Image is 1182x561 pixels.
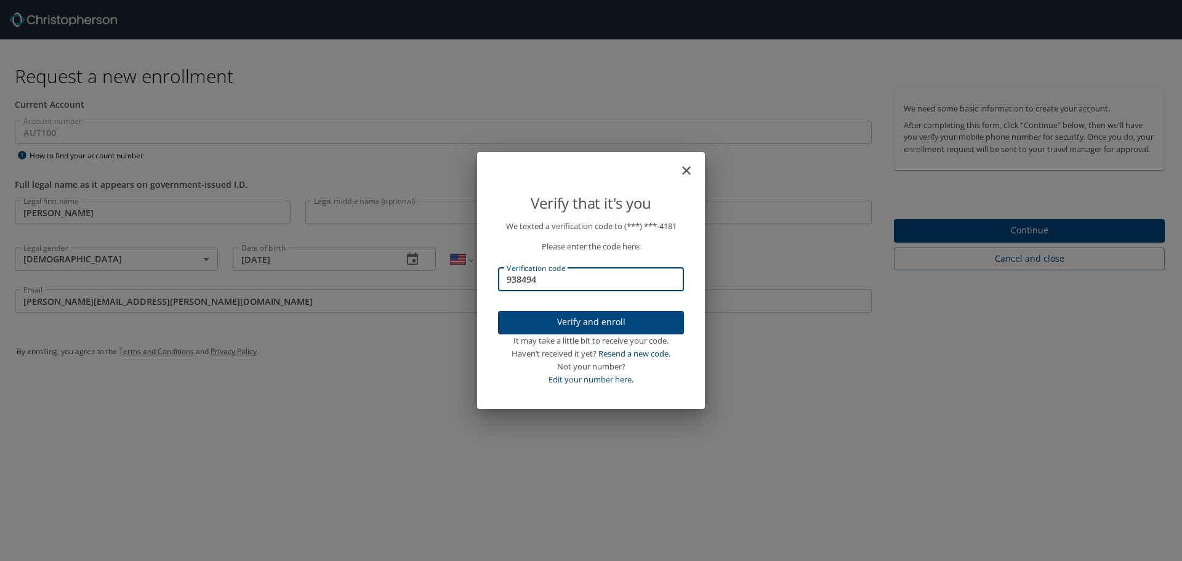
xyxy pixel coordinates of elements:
p: We texted a verification code to (***) ***- 4181 [498,220,684,233]
button: Verify and enroll [498,311,684,335]
a: Edit your number here. [549,374,633,385]
div: Not your number? [498,360,684,373]
a: Resend a new code. [598,348,670,359]
span: Verify and enroll [508,315,674,330]
div: It may take a little bit to receive your code. [498,334,684,347]
button: close [685,157,700,172]
p: Please enter the code here: [498,240,684,253]
div: Haven’t received it yet? [498,347,684,360]
p: Verify that it's you [498,192,684,215]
